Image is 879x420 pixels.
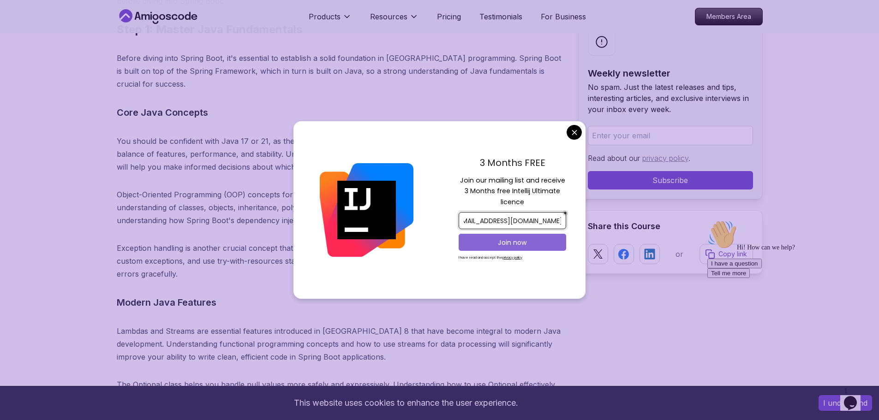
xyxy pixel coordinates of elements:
[4,4,170,62] div: 👋Hi! How can we help?I have a questionTell me more
[588,220,753,233] h2: Share this Course
[309,11,341,22] p: Products
[541,11,586,22] a: For Business
[588,171,753,189] button: Subscribe
[695,8,763,25] a: Members Area
[642,154,688,163] a: privacy policy
[588,153,753,164] p: Read about our .
[588,82,753,115] p: No spam. Just the latest releases and tips, interesting articles, and exclusive interviews in you...
[309,11,352,30] button: Products
[695,8,762,25] p: Members Area
[117,188,563,227] p: Object-Oriented Programming (OOP) concepts form the foundation of Java development. You should ha...
[819,395,872,411] button: Accept cookies
[840,383,870,411] iframe: chat widget
[4,52,46,62] button: Tell me more
[117,135,563,173] p: You should be confident with Java 17 or 21, as these are the current Long Term Support (LTS) vers...
[370,11,419,30] button: Resources
[7,393,805,413] div: This website uses cookies to enhance the user experience.
[479,11,522,22] a: Testimonials
[700,244,753,264] button: Copy link
[588,67,753,80] h2: Weekly newsletter
[117,242,563,280] p: Exception handling is another crucial concept that you must master. Understanding how to handle e...
[704,216,870,379] iframe: chat widget
[117,295,563,310] h3: Modern Java Features
[588,126,753,145] input: Enter your email
[370,11,407,22] p: Resources
[437,11,461,22] a: Pricing
[117,325,563,363] p: Lambdas and Streams are essential features introduced in [GEOGRAPHIC_DATA] 8 that have become int...
[4,42,58,52] button: I have a question
[676,248,683,260] p: or
[117,378,563,404] p: The Optional class helps you handle null values more safely and expressively. Understanding how t...
[4,4,33,33] img: :wave:
[117,105,563,120] h3: Core Java Concepts
[117,52,563,90] p: Before diving into Spring Boot, it's essential to establish a solid foundation in [GEOGRAPHIC_DAT...
[4,28,91,35] span: Hi! How can we help?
